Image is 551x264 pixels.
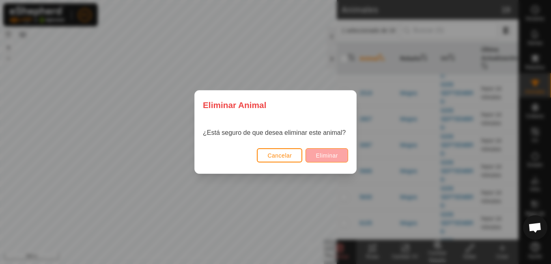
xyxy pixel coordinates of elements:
span: Cancelar [267,152,292,159]
span: ¿Está seguro de que desea eliminar este animal? [203,129,346,136]
font: Eliminar Animal [203,99,266,111]
button: Cancelar [257,148,302,162]
div: Chat abierto [523,215,547,240]
span: Eliminar [316,152,338,159]
button: Eliminar [306,148,348,162]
